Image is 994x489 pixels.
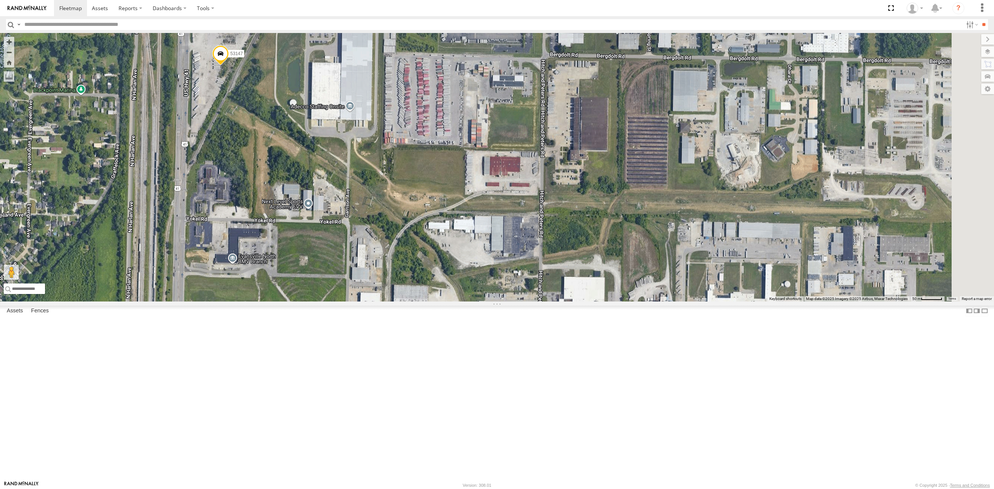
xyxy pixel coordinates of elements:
button: Keyboard shortcuts [769,296,802,301]
i: ? [952,2,964,14]
span: 53147 [230,51,243,56]
img: rand-logo.svg [8,6,47,11]
label: Search Query [16,19,22,30]
div: Miky Transport [904,3,926,14]
button: Drag Pegman onto the map to open Street View [4,265,19,280]
a: Visit our Website [4,481,39,489]
label: Measure [4,71,14,82]
span: Map data ©2025 Imagery ©2025 Airbus, Maxar Technologies [806,297,908,301]
label: Search Filter Options [963,19,979,30]
span: 50 m [912,297,921,301]
button: Map Scale: 50 m per 53 pixels [910,296,944,301]
a: Terms and Conditions [950,483,990,487]
label: Assets [3,306,27,316]
button: Zoom in [4,37,14,47]
label: Map Settings [981,84,994,94]
div: Version: 308.01 [463,483,491,487]
label: Dock Summary Table to the Right [973,306,980,316]
button: Zoom out [4,47,14,57]
a: Report a map error [962,297,992,301]
div: © Copyright 2025 - [915,483,990,487]
label: Fences [27,306,53,316]
label: Hide Summary Table [981,306,988,316]
a: Terms (opens in new tab) [948,297,956,300]
button: Zoom Home [4,57,14,67]
label: Dock Summary Table to the Left [965,306,973,316]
